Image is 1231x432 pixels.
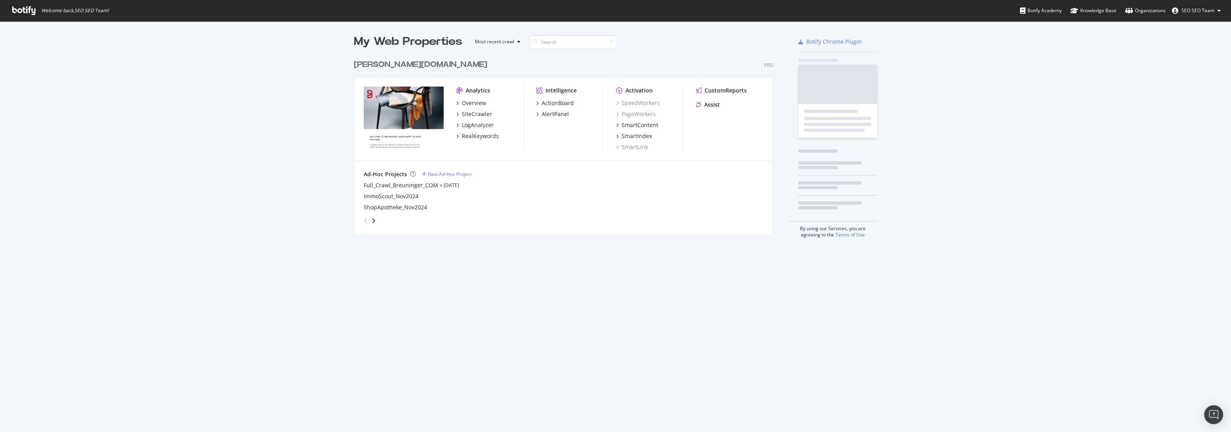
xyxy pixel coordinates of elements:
[546,87,577,94] div: Intelligence
[1181,7,1214,14] span: SEO SEO Team
[428,171,472,177] div: New Ad-Hoc Project
[456,132,499,140] a: RealKeywords
[361,214,371,227] div: angle-left
[41,7,109,14] span: Welcome back, SEO SEO Team !
[462,110,492,118] div: SiteCrawler
[798,38,862,46] a: Botify Chrome Plugin
[1070,7,1116,15] div: Knowledge Base
[466,87,490,94] div: Analytics
[354,50,779,234] div: grid
[468,35,524,48] button: Most recent crawl
[364,203,427,211] a: ShopApotheke_Nov2024
[364,192,418,200] a: ImmoScout_Nov2024
[542,99,574,107] div: ActionBoard
[616,132,652,140] a: SmartIndex
[364,170,407,178] div: Ad-Hoc Projects
[456,99,486,107] a: Overview
[616,110,656,118] a: PageWorkers
[626,87,653,94] div: Activation
[1204,405,1223,424] div: Open Intercom Messenger
[835,231,865,238] a: Terms of Use
[536,99,574,107] a: ActionBoard
[536,110,569,118] a: AlertPanel
[354,59,491,70] a: [PERSON_NAME][DOMAIN_NAME]
[704,101,720,109] div: Assist
[364,87,444,150] img: breuninger.com
[705,87,747,94] div: CustomReports
[456,121,494,129] a: LogAnalyzer
[1020,7,1062,15] div: Botify Academy
[364,181,438,189] a: Full_Crawl_Breuninger_COM
[462,99,486,107] div: Overview
[696,101,720,109] a: Assist
[444,182,459,188] a: [DATE]
[462,132,499,140] div: RealKeywords
[354,59,487,70] div: [PERSON_NAME][DOMAIN_NAME]
[764,62,773,68] div: Pro
[542,110,569,118] div: AlertPanel
[422,171,472,177] a: New Ad-Hoc Project
[622,132,652,140] div: SmartIndex
[456,110,492,118] a: SiteCrawler
[530,35,616,49] input: Search
[806,38,862,46] div: Botify Chrome Plugin
[616,99,660,107] a: SpeedWorkers
[622,121,658,129] div: SmartContent
[371,217,376,225] div: angle-right
[475,39,514,44] div: Most recent crawl
[354,34,462,50] div: My Web Properties
[616,121,658,129] a: SmartContent
[1125,7,1166,15] div: Organizations
[462,121,494,129] div: LogAnalyzer
[696,87,747,94] a: CustomReports
[616,143,648,151] a: SmartLink
[789,221,877,238] div: By using our Services, you are agreeing to the
[1166,4,1227,17] button: SEO SEO Team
